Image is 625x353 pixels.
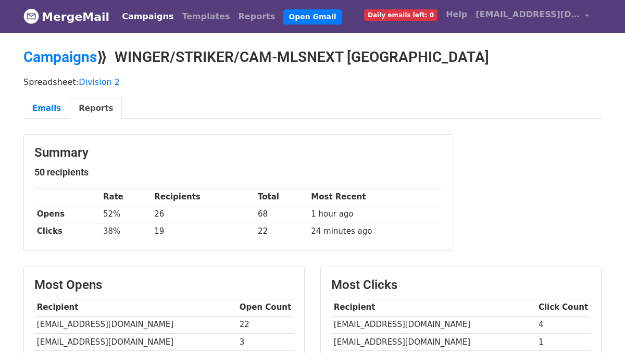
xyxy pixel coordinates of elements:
th: Clicks [34,223,101,240]
th: Open Count [237,299,294,316]
td: 38% [101,223,152,240]
td: 68 [255,206,308,223]
th: Recipient [34,299,237,316]
h2: ⟫ WINGER/STRIKER/CAM-MLSNEXT [GEOGRAPHIC_DATA] [23,48,602,66]
a: Daily emails left: 0 [360,4,442,25]
a: [EMAIL_ADDRESS][DOMAIN_NAME] [471,4,593,29]
th: Opens [34,206,101,223]
h3: Most Opens [34,278,294,293]
td: 26 [152,206,256,223]
td: [EMAIL_ADDRESS][DOMAIN_NAME] [34,333,237,350]
td: 22 [255,223,308,240]
a: Reports [70,98,122,119]
a: Templates [178,6,234,27]
a: MergeMail [23,6,109,28]
td: [EMAIL_ADDRESS][DOMAIN_NAME] [331,316,536,333]
td: 22 [237,316,294,333]
h3: Summary [34,145,442,160]
th: Total [255,188,308,206]
th: Rate [101,188,152,206]
th: Most Recent [308,188,442,206]
th: Click Count [536,299,591,316]
td: 52% [101,206,152,223]
h3: Most Clicks [331,278,591,293]
a: Reports [234,6,280,27]
span: [EMAIL_ADDRESS][DOMAIN_NAME] [476,8,580,21]
a: Campaigns [23,48,97,66]
a: Division 2 [79,77,120,87]
td: 24 minutes ago [308,223,442,240]
a: Open Gmail [283,9,341,24]
th: Recipients [152,188,256,206]
img: MergeMail logo [23,8,39,24]
a: Emails [23,98,70,119]
a: Help [442,4,471,25]
a: Campaigns [118,6,178,27]
td: 1 hour ago [308,206,442,223]
p: Spreadsheet: [23,77,602,87]
h5: 50 recipients [34,167,442,178]
td: 1 [536,333,591,350]
td: 3 [237,333,294,350]
th: Recipient [331,299,536,316]
td: 19 [152,223,256,240]
span: Daily emails left: 0 [364,9,438,21]
td: 4 [536,316,591,333]
td: [EMAIL_ADDRESS][DOMAIN_NAME] [331,333,536,350]
td: [EMAIL_ADDRESS][DOMAIN_NAME] [34,316,237,333]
